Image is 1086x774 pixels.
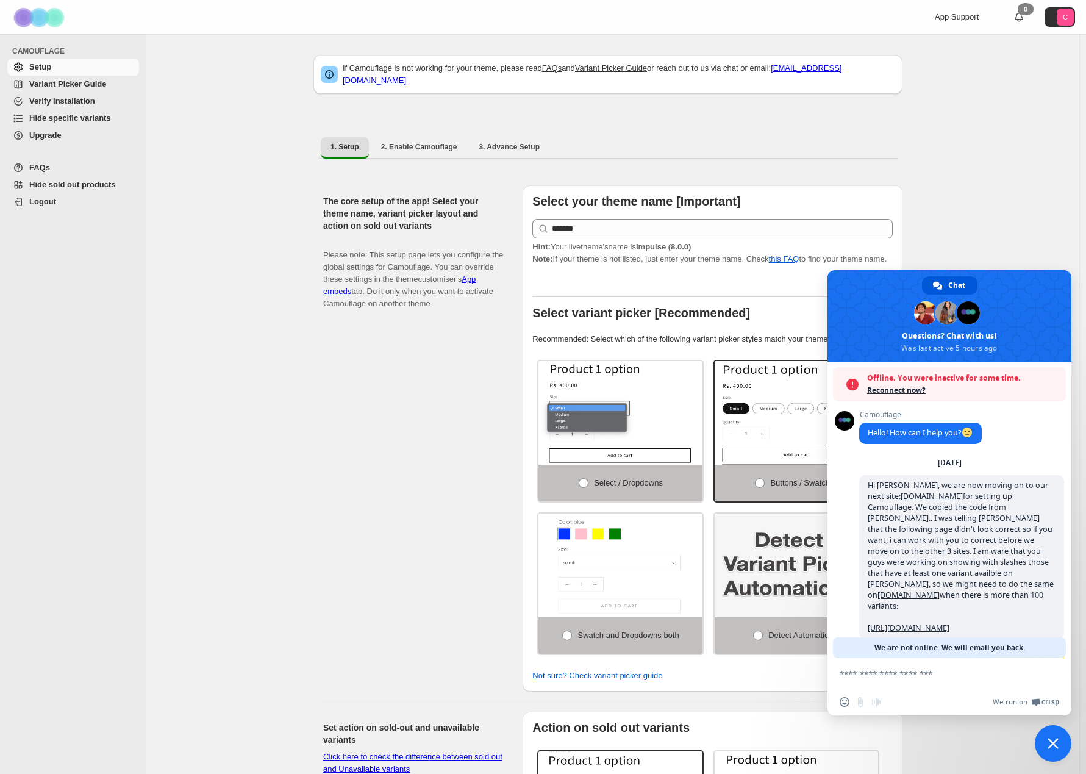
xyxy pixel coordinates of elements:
span: 2. Enable Camouflage [381,142,457,152]
img: Select / Dropdowns [538,361,702,465]
span: Swatch and Dropdowns both [577,631,679,640]
p: If Camouflage is not working for your theme, please read and or reach out to us via chat or email: [343,62,895,87]
a: Upgrade [7,127,139,144]
span: Camouflage [859,410,982,419]
img: Detect Automatically [715,514,879,617]
a: [DOMAIN_NAME] [877,590,940,600]
a: Logout [7,193,139,210]
span: Variant Picker Guide [29,79,106,88]
span: Offline. You were inactive for some time. [867,372,1060,384]
span: FAQs [29,163,50,172]
span: Detect Automatically [768,631,840,640]
span: Verify Installation [29,96,95,106]
span: Chat [948,276,965,295]
span: Hi [PERSON_NAME], we are now moving on to our next site: for setting up Camouflage. We copied the... [868,480,1054,633]
a: FAQs [542,63,562,73]
a: Variant Picker Guide [575,63,647,73]
button: Avatar with initials C [1045,7,1075,27]
span: Hide sold out products [29,180,116,189]
span: CAMOUFLAGE [12,46,140,56]
a: this FAQ [769,254,799,263]
a: 0 [1013,11,1025,23]
span: Reconnect now? [867,384,1060,396]
text: C [1063,13,1068,21]
h2: Set action on sold-out and unavailable variants [323,722,503,746]
b: Action on sold out variants [532,721,690,734]
strong: Note: [532,254,552,263]
p: If your theme is not listed, just enter your theme name. Check to find your theme name. [532,241,893,265]
img: Buttons / Swatches [715,361,879,465]
a: Click here to check the difference between sold out and Unavailable variants [323,752,502,773]
div: Chat [922,276,977,295]
span: Select / Dropdowns [594,478,663,487]
img: Swatch and Dropdowns both [538,514,702,617]
span: 3. Advance Setup [479,142,540,152]
div: Close chat [1035,725,1071,762]
p: Please note: This setup page lets you configure the global settings for Camouflage. You can overr... [323,237,503,310]
h2: The core setup of the app! Select your theme name, variant picker layout and action on sold out v... [323,195,503,232]
div: 0 [1018,3,1034,15]
strong: Hint: [532,242,551,251]
span: App Support [935,12,979,21]
span: Insert an emoji [840,697,849,707]
a: Hide specific variants [7,110,139,127]
a: Variant Picker Guide [7,76,139,93]
span: Logout [29,197,56,206]
a: We run onCrisp [993,697,1059,707]
span: Your live theme's name is [532,242,691,251]
span: Hide specific variants [29,113,111,123]
span: We run on [993,697,1027,707]
a: Hide sold out products [7,176,139,193]
a: Not sure? Check variant picker guide [532,671,662,680]
a: [URL][DOMAIN_NAME] [868,623,949,633]
b: Select your theme name [Important] [532,195,740,208]
span: Buttons / Swatches [770,478,838,487]
div: [DATE] [938,459,962,467]
textarea: Compose your message... [840,668,1032,679]
a: [DOMAIN_NAME] [901,491,963,501]
img: Camouflage [10,1,71,34]
a: Setup [7,59,139,76]
span: Upgrade [29,131,62,140]
a: FAQs [7,159,139,176]
strong: Impulse (8.0.0) [636,242,691,251]
span: 1. Setup [330,142,359,152]
span: Setup [29,62,51,71]
a: Verify Installation [7,93,139,110]
span: Avatar with initials C [1057,9,1074,26]
span: Hello! How can I help you? [868,428,973,438]
b: Select variant picker [Recommended] [532,306,750,320]
span: We are not online. We will email you back. [874,637,1025,658]
span: Crisp [1041,697,1059,707]
p: Recommended: Select which of the following variant picker styles match your theme. [532,333,893,345]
